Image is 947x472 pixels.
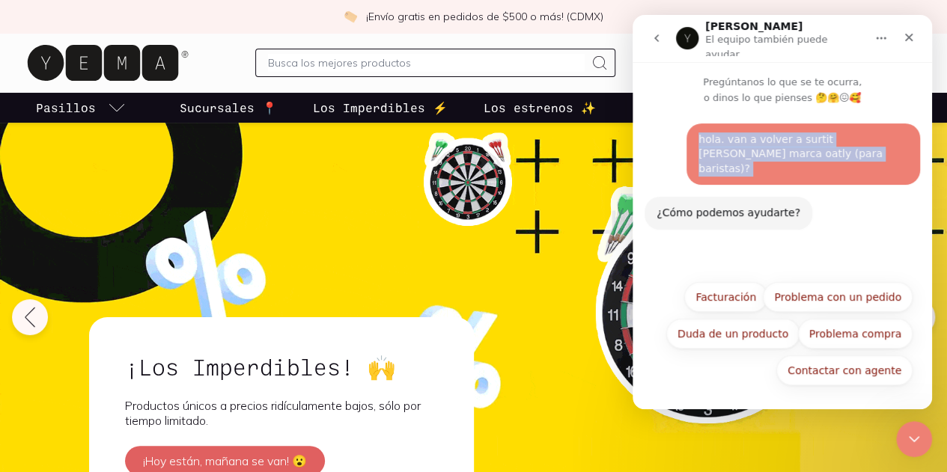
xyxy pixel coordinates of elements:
p: ¡Envío gratis en pedidos de $500 o más! (CDMX) [366,9,603,24]
img: check [344,10,357,23]
p: Sucursales 📍 [180,99,277,117]
a: Los estrenos ✨ [481,93,599,123]
p: Los Imperdibles ⚡️ [313,99,448,117]
input: Busca los mejores productos [268,54,584,72]
a: Sucursales 📍 [177,93,280,123]
p: Los estrenos ✨ [484,99,596,117]
a: pasillo-todos-link [33,93,129,123]
p: Pasillos [36,99,96,117]
h2: ¡Los Imperdibles! 🙌 [125,353,438,380]
iframe: Intercom live chat [633,15,932,409]
a: Los Imperdibles ⚡️ [310,93,451,123]
iframe: Intercom live chat [896,421,932,457]
p: Productos únicos a precios ridículamente bajos, sólo por tiempo limitado. [125,398,438,428]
